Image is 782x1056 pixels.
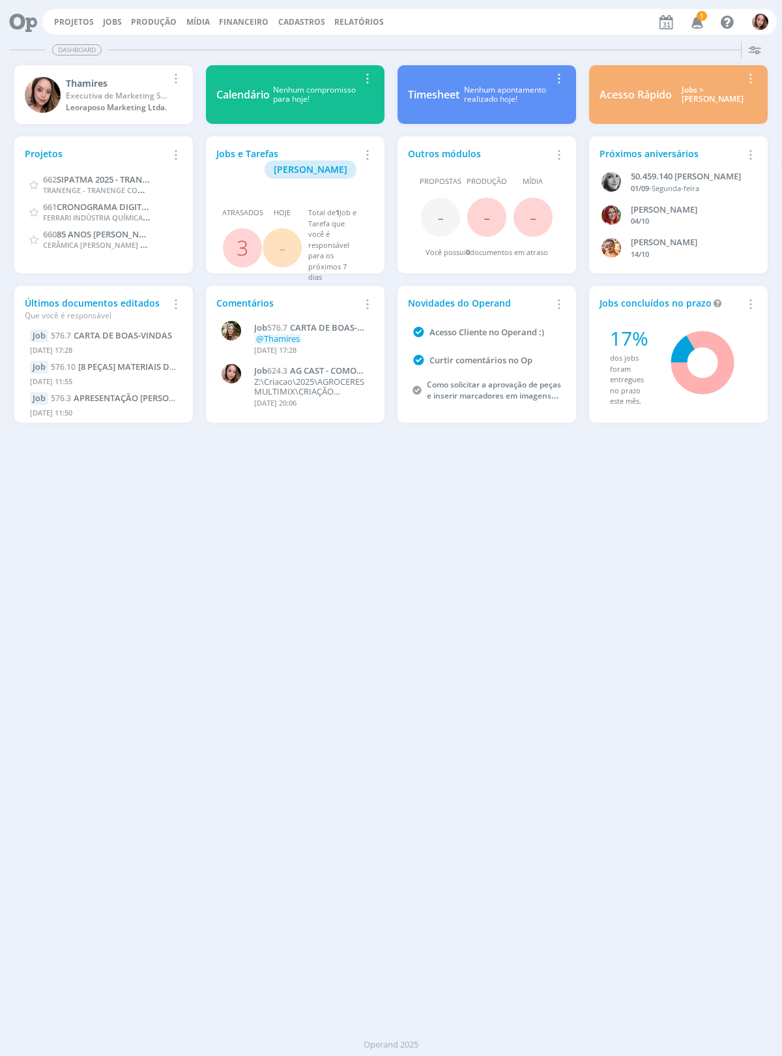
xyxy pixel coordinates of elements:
span: APRESENTAÇÃO RICARDO - CONCEITO AGCARE [74,392,289,404]
button: Jobs [99,17,126,27]
span: 1 [697,11,707,21]
a: Mídia [186,16,210,27]
button: Cadastros [274,17,329,27]
span: CARTA DE BOAS-VINDAS [74,329,172,341]
a: 576.10[8 PEÇAS] MATERIAIS DIGITAIS | COMUNICADOS PARA O TIME [51,361,325,372]
span: 624.3 [267,365,287,376]
span: 85 ANOS [PERSON_NAME] [57,228,160,240]
a: Projetos [54,16,94,27]
div: [DATE] 11:55 [30,374,178,393]
span: Propostas [420,176,461,187]
div: Executiva de Marketing Senior [66,90,167,102]
div: Job [30,361,48,374]
span: 1 [336,207,340,217]
span: 14/10 [631,249,649,259]
button: Relatórios [330,17,388,27]
span: 576.3 [51,393,71,404]
span: CARTA DE BOAS-VINDAS [254,322,357,344]
img: T [25,77,61,113]
div: Últimos documentos editados [25,296,167,322]
button: T [751,10,769,33]
button: Projetos [50,17,98,27]
span: - [484,203,490,231]
div: [DATE] 17:28 [30,342,178,361]
button: Produção [127,17,181,27]
div: Nenhum apontamento realizado hoje! [459,85,551,104]
span: 576.7 [267,322,287,333]
a: Como solicitar a aprovação de peças e inserir marcadores em imagens anexadas a um job? [427,379,561,412]
div: Outros módulos [408,147,551,160]
span: CERÂMICA [PERSON_NAME] LTDA [43,238,158,250]
div: Timesheet [408,87,459,102]
img: G [601,205,621,225]
span: 04/10 [631,216,649,226]
span: @Thamires [256,333,300,344]
a: TimesheetNenhum apontamentorealizado hoje! [398,65,577,124]
a: Acesso Cliente no Operand :) [429,326,544,338]
span: - [437,203,444,231]
img: L [222,321,241,340]
span: Segunda-feira [652,183,699,193]
a: [PERSON_NAME] [265,162,356,175]
a: Relatórios [334,16,384,27]
a: Produção [131,16,177,27]
span: - [279,234,285,262]
div: Novidades do Operand [408,296,551,310]
a: 662SIPATMA 2025 - TRANENGE [43,173,164,185]
a: 661CRONOGRAMA DIGITAL - OUTUBRO/2025 [43,200,222,213]
button: 1 [683,10,710,34]
div: Jobs > [PERSON_NAME] [682,85,744,104]
div: Total de Job e Tarefa que você é responsável para os próximos 7 dias [308,207,361,283]
img: V [601,238,621,258]
span: FERRARI INDÚSTRIA QUÍMICA LTDA [43,211,162,223]
span: 0 [466,247,470,257]
button: [PERSON_NAME] [265,160,356,179]
div: Job [30,392,48,405]
img: J [601,172,621,192]
span: Cadastros [278,16,325,27]
a: Job576.7CARTA DE BOAS-VINDAS [254,323,368,333]
div: Que você é responsável [25,310,167,322]
div: Comentários [216,296,359,310]
p: Z:\Criacao\2025\AGROCERES MULTIMIX\CRIAÇÃO 2025\315 - THUMBNAILS\AGCAST\Como recuperar escore de ... [254,377,368,397]
div: Calendário [216,87,270,102]
span: 576.7 [51,330,71,341]
div: Acesso Rápido [600,87,672,102]
a: 3 [237,234,248,262]
span: Mídia [523,176,543,187]
a: 576.3APRESENTAÇÃO [PERSON_NAME] - CONCEITO AGCARE [51,392,289,404]
div: Próximos aniversários [600,147,742,160]
div: Leoraposo Marketing Ltda. [66,102,167,113]
div: 17% [610,324,654,353]
div: 50.459.140 JANAÍNA LUNA FERRO [631,170,746,183]
img: T [752,14,768,30]
div: Job [30,329,48,342]
span: 661 [43,201,57,213]
span: 662 [43,173,57,185]
div: Nenhum compromisso para hoje! [270,85,359,104]
a: 576.7CARTA DE BOAS-VINDAS [51,329,172,341]
span: SIPATMA 2025 - TRANENGE [57,173,164,185]
button: Mídia [182,17,214,27]
div: Thamires [66,76,167,90]
div: VICTOR MIRON COUTO [631,236,746,249]
div: Jobs e Tarefas [216,147,359,179]
a: Jobs [103,16,122,27]
a: Financeiro [219,16,268,27]
span: - [530,203,536,231]
div: [DATE] 11:50 [30,405,178,424]
div: - [631,183,746,194]
div: Projetos [25,147,167,160]
button: Financeiro [215,17,272,27]
span: CRONOGRAMA DIGITAL - OUTUBRO/2025 [57,200,222,213]
span: [DATE] 20:06 [254,398,297,408]
a: 66085 ANOS [PERSON_NAME] [43,228,160,240]
img: T [222,364,241,384]
div: GIOVANA DE OLIVEIRA PERSINOTI [631,204,746,217]
span: [PERSON_NAME] [274,163,347,175]
a: TThamiresExecutiva de Marketing SeniorLeoraposo Marketing Ltda. [14,65,194,124]
span: 576.10 [51,361,76,372]
span: 01/09 [631,183,649,193]
a: Curtir comentários no Op [429,354,532,366]
span: 660 [43,228,57,240]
